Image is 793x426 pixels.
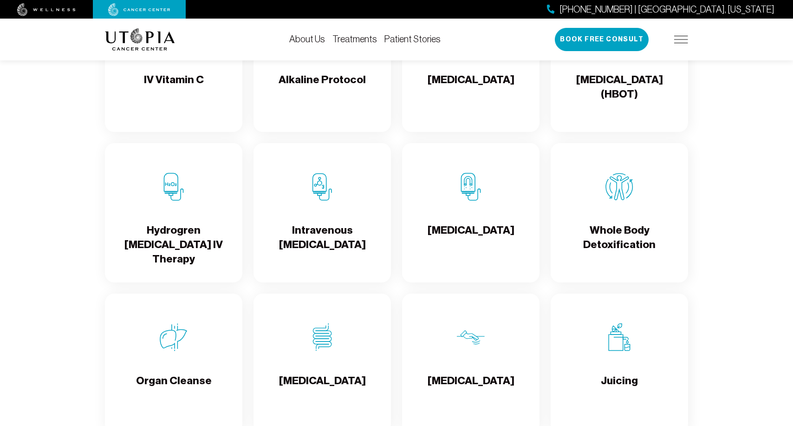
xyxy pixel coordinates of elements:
[551,143,688,282] a: Whole Body DetoxificationWhole Body Detoxification
[674,36,688,43] img: icon-hamburger
[559,3,774,16] span: [PHONE_NUMBER] | [GEOGRAPHIC_DATA], [US_STATE]
[332,34,377,44] a: Treatments
[428,72,514,103] h4: [MEDICAL_DATA]
[105,143,242,282] a: Hydrogren Peroxide IV TherapyHydrogren [MEDICAL_DATA] IV Therapy
[605,173,633,201] img: Whole Body Detoxification
[601,374,638,404] h4: Juicing
[105,28,175,51] img: logo
[605,323,633,351] img: Juicing
[160,323,188,351] img: Organ Cleanse
[136,374,212,404] h4: Organ Cleanse
[17,3,76,16] img: wellness
[289,34,325,44] a: About Us
[108,3,170,16] img: cancer center
[428,223,514,253] h4: [MEDICAL_DATA]
[457,323,485,351] img: Lymphatic Massage
[558,72,681,103] h4: [MEDICAL_DATA] (HBOT)
[308,323,336,351] img: Colon Therapy
[558,223,681,253] h4: Whole Body Detoxification
[428,374,514,404] h4: [MEDICAL_DATA]
[261,223,383,253] h4: Intravenous [MEDICAL_DATA]
[112,223,235,267] h4: Hydrogren [MEDICAL_DATA] IV Therapy
[457,173,485,201] img: Chelation Therapy
[279,374,366,404] h4: [MEDICAL_DATA]
[384,34,441,44] a: Patient Stories
[253,143,391,282] a: Intravenous Ozone TherapyIntravenous [MEDICAL_DATA]
[160,173,188,201] img: Hydrogren Peroxide IV Therapy
[555,28,649,51] button: Book Free Consult
[279,72,366,103] h4: Alkaline Protocol
[402,143,539,282] a: Chelation Therapy[MEDICAL_DATA]
[144,72,204,103] h4: IV Vitamin C
[547,3,774,16] a: [PHONE_NUMBER] | [GEOGRAPHIC_DATA], [US_STATE]
[308,173,336,201] img: Intravenous Ozone Therapy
